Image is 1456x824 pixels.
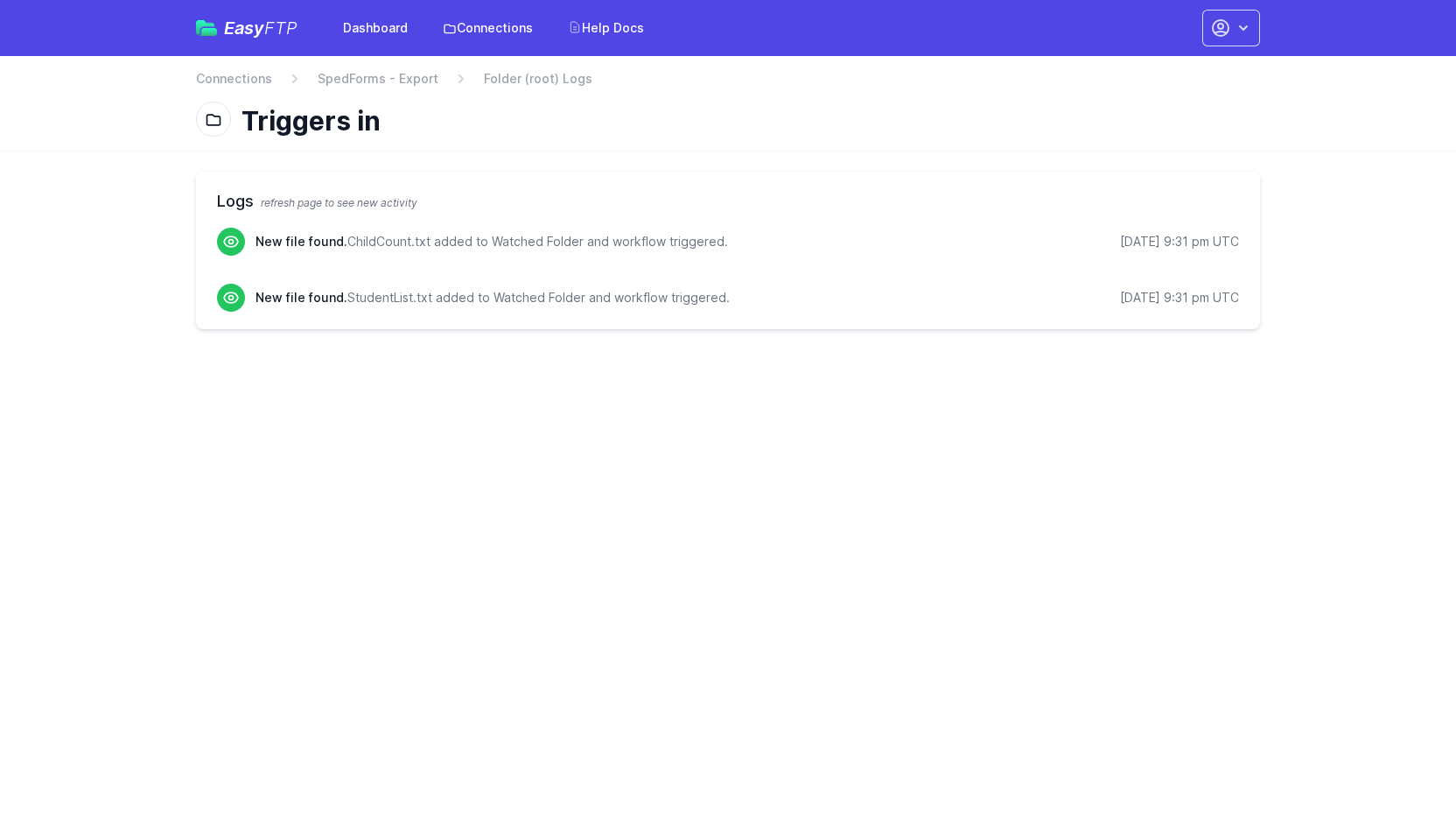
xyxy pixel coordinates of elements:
span: New file found. [255,290,347,305]
span: New file found. [255,234,347,249]
a: Dashboard [332,12,418,44]
span: FTP [264,18,297,39]
p: StudentList.txt added to Watched Folder and workflow triggered. [255,289,730,306]
a: Connections [196,70,272,88]
h2: Logs [217,189,1239,214]
h1: Triggers in [241,105,1246,137]
div: [DATE] 9:31 pm UTC [1120,289,1239,306]
a: SpedForms - Export [318,70,438,88]
span: refresh page to see new activity [261,196,417,209]
p: ChildCount.txt added to Watched Folder and workflow triggered. [255,233,728,250]
span: Easy [224,19,297,37]
div: [DATE] 9:31 pm UTC [1120,233,1239,250]
img: easyftp_logo.png [196,20,217,36]
a: Help Docs [557,12,654,44]
nav: Breadcrumb [196,70,1260,98]
a: EasyFTP [196,19,297,37]
span: Folder (root) Logs [484,70,592,88]
a: Connections [432,12,543,44]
